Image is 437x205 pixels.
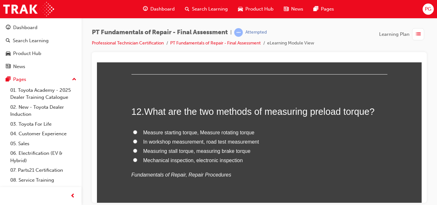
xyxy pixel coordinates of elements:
[279,3,308,16] a: news-iconNews
[13,76,26,83] div: Pages
[379,31,409,38] span: Learning Plan
[6,25,11,31] span: guage-icon
[291,5,303,13] span: News
[3,48,79,59] a: Product Hub
[8,102,79,119] a: 02. New - Toyota Dealer Induction
[180,3,233,16] a: search-iconSearch Learning
[245,5,274,13] span: Product Hub
[46,95,146,101] span: Mechanical inspection, electronic inspection
[6,77,11,83] span: pages-icon
[8,148,79,165] a: 06. Electrification (EV & Hybrid)
[46,77,162,82] span: In workshop measurement, road test measurement
[267,40,314,47] li: eLearning Module View
[6,64,11,70] span: news-icon
[3,22,79,34] a: Dashboard
[185,5,189,13] span: search-icon
[245,29,267,35] div: Attempted
[6,38,10,44] span: search-icon
[230,29,232,36] span: |
[8,165,79,175] a: 07. Parts21 Certification
[92,40,164,46] a: Professional Technician Certification
[321,5,334,13] span: Pages
[70,192,75,200] span: prev-icon
[170,40,261,46] a: PT Fundamentals of Repair - Final Assessment
[3,35,79,47] a: Search Learning
[3,74,79,85] button: Pages
[425,5,431,13] span: PG
[35,110,134,115] em: Fundamentals of Repair, Repair Procedures
[192,5,228,13] span: Search Learning
[8,85,79,102] a: 01. Toyota Academy - 2025 Dealer Training Catalogue
[36,77,40,81] input: In workshop measurement, road test measurement
[3,20,79,74] button: DashboardSearch LearningProduct HubNews
[3,61,79,73] a: News
[314,5,318,13] span: pages-icon
[284,5,289,13] span: news-icon
[416,30,421,38] span: list-icon
[6,51,11,57] span: car-icon
[8,185,79,195] a: 09. Technical Training
[8,119,79,129] a: 03. Toyota For Life
[36,96,40,100] input: Mechanical inspection, electronic inspection
[46,67,158,73] span: Measure starting torque, Measure rotating torque
[46,86,154,91] span: Measuring stall torque, measuring brake torque
[13,37,49,44] div: Search Learning
[92,29,228,36] span: PT Fundamentals of Repair - Final Assessment
[138,3,180,16] a: guage-iconDashboard
[72,75,76,84] span: up-icon
[13,24,37,31] div: Dashboard
[379,28,427,40] button: Learning Plan
[47,44,278,54] span: What are the two methods of measuring preload torque?
[150,5,175,13] span: Dashboard
[13,50,41,57] div: Product Hub
[8,175,79,185] a: 08. Service Training
[308,3,339,16] a: pages-iconPages
[143,5,148,13] span: guage-icon
[423,4,434,15] button: PG
[35,43,290,56] h2: 12 .
[238,5,243,13] span: car-icon
[13,63,25,70] div: News
[8,129,79,139] a: 04. Customer Experience
[3,2,54,16] img: Trak
[36,86,40,91] input: Measuring stall torque, measuring brake torque
[233,3,279,16] a: car-iconProduct Hub
[234,28,243,37] span: learningRecordVerb_ATTEMPT-icon
[36,68,40,72] input: Measure starting torque, Measure rotating torque
[8,139,79,149] a: 05. Sales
